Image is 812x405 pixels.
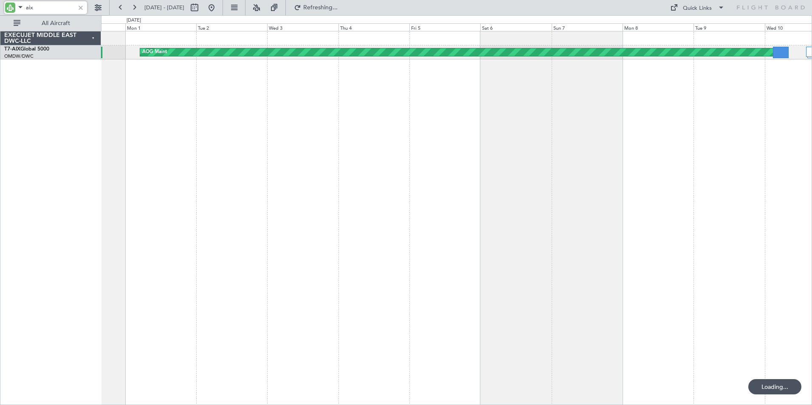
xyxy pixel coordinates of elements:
div: Mon 1 [125,23,196,31]
a: T7-AIXGlobal 5000 [4,47,49,52]
span: [DATE] - [DATE] [144,4,184,11]
div: Sat 6 [480,23,551,31]
div: Fri 5 [409,23,480,31]
input: A/C (Reg. or Type) [26,1,75,14]
div: AOG Maint [142,46,167,59]
button: Refreshing... [290,1,341,14]
button: All Aircraft [9,17,92,30]
div: Loading... [748,379,801,394]
span: Refreshing... [303,5,338,11]
div: Tue 2 [196,23,267,31]
a: OMDW/DWC [4,53,34,59]
div: Mon 8 [623,23,694,31]
div: Tue 9 [694,23,764,31]
span: T7-AIX [4,47,20,52]
div: Quick Links [683,4,712,13]
div: [DATE] [127,17,141,24]
div: Sun 7 [552,23,623,31]
span: All Aircraft [22,20,90,26]
button: Quick Links [666,1,729,14]
div: Thu 4 [338,23,409,31]
div: Wed 3 [267,23,338,31]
